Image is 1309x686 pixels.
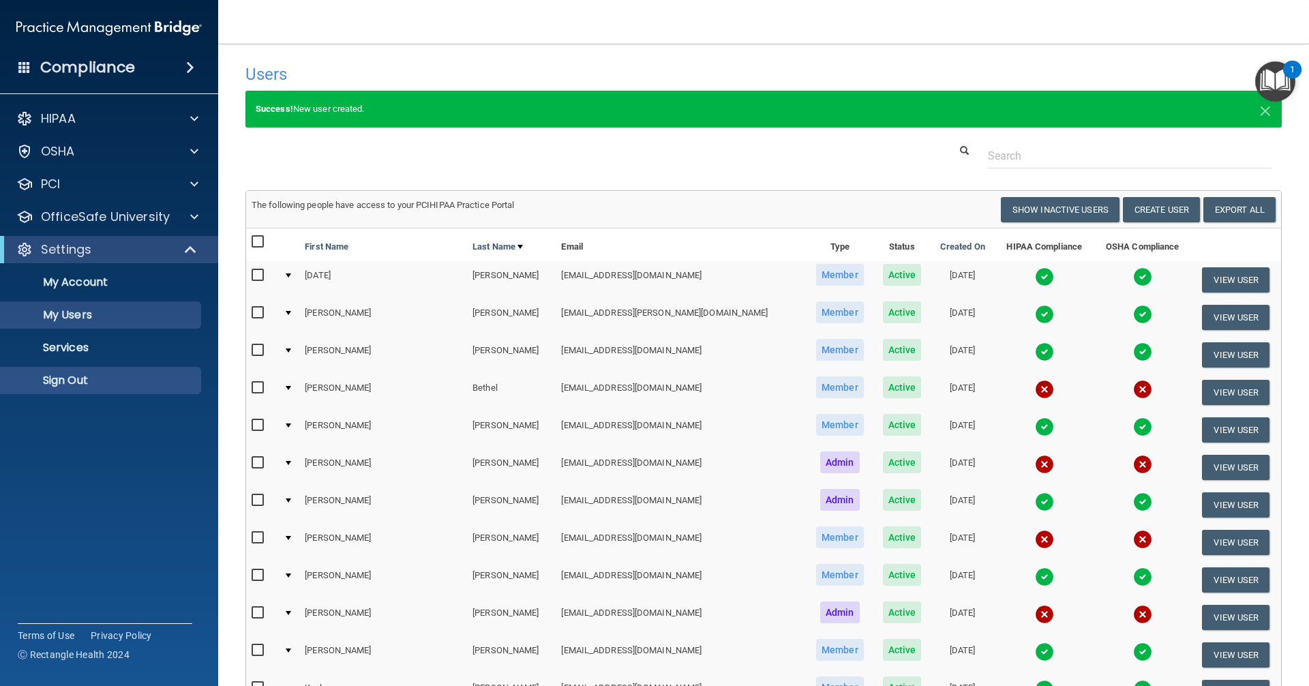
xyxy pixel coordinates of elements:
a: Export All [1203,197,1276,222]
span: Ⓒ Rectangle Health 2024 [18,648,130,661]
td: [PERSON_NAME] [299,561,467,599]
td: [EMAIL_ADDRESS][DOMAIN_NAME] [556,636,806,674]
span: Member [816,339,864,361]
img: tick.e7d51cea.svg [1133,417,1152,436]
td: [EMAIL_ADDRESS][DOMAIN_NAME] [556,524,806,561]
td: [PERSON_NAME] [467,299,556,336]
img: cross.ca9f0e7f.svg [1133,455,1152,474]
td: [PERSON_NAME] [467,411,556,449]
img: cross.ca9f0e7f.svg [1133,530,1152,549]
td: [PERSON_NAME] [467,636,556,674]
td: [EMAIL_ADDRESS][DOMAIN_NAME] [556,261,806,299]
span: Active [883,639,922,661]
td: [EMAIL_ADDRESS][DOMAIN_NAME] [556,561,806,599]
td: [DATE] [931,561,995,599]
td: [DATE] [931,374,995,411]
td: [EMAIL_ADDRESS][DOMAIN_NAME] [556,599,806,636]
div: New user created. [245,91,1282,128]
td: [DATE] [931,599,995,636]
p: Sign Out [9,374,195,387]
p: Settings [41,241,91,258]
a: Settings [16,241,198,258]
button: View User [1202,342,1269,368]
td: [DATE] [299,261,467,299]
span: Member [816,264,864,286]
button: View User [1202,380,1269,405]
img: tick.e7d51cea.svg [1133,342,1152,361]
td: [PERSON_NAME] [467,599,556,636]
span: Admin [820,451,860,473]
td: [PERSON_NAME] [299,411,467,449]
td: [PERSON_NAME] [467,449,556,486]
button: Show Inactive Users [1001,197,1119,222]
a: PCI [16,176,198,192]
td: [PERSON_NAME] [467,336,556,374]
img: cross.ca9f0e7f.svg [1035,455,1054,474]
h4: Users [245,65,841,83]
span: Member [816,564,864,586]
td: [PERSON_NAME] [467,261,556,299]
td: [PERSON_NAME] [299,299,467,336]
img: tick.e7d51cea.svg [1035,417,1054,436]
button: Open Resource Center, 1 new notification [1255,61,1295,102]
img: cross.ca9f0e7f.svg [1133,605,1152,624]
span: Member [816,414,864,436]
td: [DATE] [931,336,995,374]
button: View User [1202,492,1269,518]
td: [EMAIL_ADDRESS][DOMAIN_NAME] [556,411,806,449]
td: [PERSON_NAME] [299,336,467,374]
img: tick.e7d51cea.svg [1133,267,1152,286]
span: Active [883,376,922,398]
img: tick.e7d51cea.svg [1035,642,1054,661]
p: HIPAA [41,110,76,127]
span: Member [816,376,864,398]
a: OfficeSafe University [16,209,198,225]
td: [DATE] [931,486,995,524]
th: OSHA Compliance [1094,228,1191,261]
button: View User [1202,267,1269,293]
img: cross.ca9f0e7f.svg [1035,530,1054,549]
td: [PERSON_NAME] [299,449,467,486]
button: View User [1202,642,1269,668]
td: [EMAIL_ADDRESS][DOMAIN_NAME] [556,449,806,486]
button: View User [1202,567,1269,593]
td: [DATE] [931,636,995,674]
img: tick.e7d51cea.svg [1035,267,1054,286]
a: HIPAA [16,110,198,127]
button: Create User [1123,197,1200,222]
td: [DATE] [931,261,995,299]
span: Member [816,526,864,548]
td: [DATE] [931,411,995,449]
a: First Name [305,239,348,255]
td: Bethel [467,374,556,411]
span: Admin [820,601,860,623]
th: Type [807,228,873,261]
span: Admin [820,489,860,511]
td: [EMAIL_ADDRESS][DOMAIN_NAME] [556,336,806,374]
img: cross.ca9f0e7f.svg [1035,605,1054,624]
th: Email [556,228,806,261]
td: [DATE] [931,449,995,486]
p: My Users [9,308,195,322]
input: Search [988,143,1272,168]
span: Active [883,564,922,586]
span: Active [883,601,922,623]
a: OSHA [16,143,198,160]
span: Active [883,414,922,436]
span: Member [816,639,864,661]
img: tick.e7d51cea.svg [1133,567,1152,586]
button: View User [1202,455,1269,480]
a: Terms of Use [18,629,74,642]
td: [PERSON_NAME] [299,599,467,636]
p: OfficeSafe University [41,209,170,225]
td: [PERSON_NAME] [299,524,467,561]
img: PMB logo [16,14,202,42]
img: tick.e7d51cea.svg [1133,492,1152,511]
img: tick.e7d51cea.svg [1035,305,1054,324]
strong: Success! [256,104,293,114]
td: [EMAIL_ADDRESS][DOMAIN_NAME] [556,486,806,524]
img: tick.e7d51cea.svg [1035,492,1054,511]
a: Privacy Policy [91,629,152,642]
a: Last Name [472,239,523,255]
button: View User [1202,605,1269,630]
